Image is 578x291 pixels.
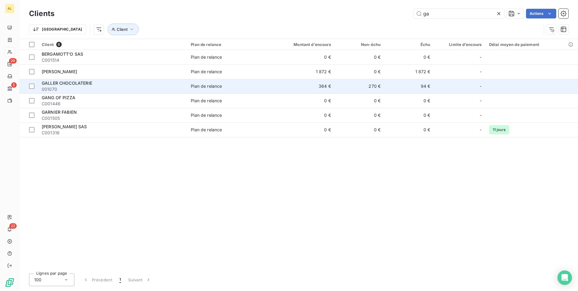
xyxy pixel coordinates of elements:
td: 94 € [384,79,434,93]
span: - [480,54,482,60]
span: C001316 [42,130,183,136]
span: 6 [56,42,62,47]
button: Client [108,24,139,35]
div: Plan de relance [191,83,222,89]
button: Précédent [79,273,116,286]
span: C001514 [42,57,183,63]
div: Plan de relance [191,54,222,60]
td: 0 € [384,123,434,137]
span: 22 [9,223,17,229]
td: 0 € [335,50,384,64]
span: - [480,127,482,133]
button: 1 [116,273,125,286]
td: 0 € [384,93,434,108]
span: Client [42,42,54,47]
button: [GEOGRAPHIC_DATA] [29,25,86,34]
div: Open Intercom Messenger [557,270,572,285]
span: [PERSON_NAME] SAS [42,124,87,129]
span: C001446 [42,101,183,107]
span: C001505 [42,115,183,121]
span: GALLER CHOCOLATERIE [42,80,92,86]
td: 1 872 € [268,64,334,79]
span: - [480,83,482,89]
span: 1 [119,277,121,283]
span: BERGAMOTT'O SAS [42,51,83,57]
span: - [480,69,482,75]
span: GANG OF PIZZA [42,95,75,100]
td: 0 € [335,123,384,137]
div: Délai moyen de paiement [489,42,574,47]
div: Plan de relance [191,112,222,118]
input: Rechercher [414,9,504,18]
div: Échu [388,42,430,47]
span: - [480,98,482,104]
span: 29 [9,58,17,64]
span: Client [117,27,128,32]
td: 0 € [384,108,434,123]
td: 0 € [335,108,384,123]
div: Montant d'encours [271,42,331,47]
img: Logo LeanPay [5,278,15,287]
td: 0 € [335,64,384,79]
span: GARNIER FABIEN [42,110,77,115]
button: Suivant [125,273,155,286]
span: [PERSON_NAME] [42,69,77,74]
div: Plan de relance [191,127,222,133]
td: 0 € [335,93,384,108]
td: 0 € [268,50,334,64]
div: AL [5,4,15,13]
span: 11 jours [489,125,509,134]
div: Limite d’encours [438,42,482,47]
div: Plan de relance [191,69,222,75]
div: Plan de relance [191,98,222,104]
span: 001070 [42,86,183,92]
span: 5 [11,82,17,88]
h3: Clients [29,8,54,19]
td: 0 € [268,123,334,137]
div: Plan de relance [191,42,264,47]
span: - [480,112,482,118]
td: 270 € [335,79,384,93]
button: Actions [526,9,556,18]
td: 1 872 € [384,64,434,79]
td: 0 € [268,108,334,123]
div: Non-échu [338,42,381,47]
td: 0 € [384,50,434,64]
td: 364 € [268,79,334,93]
td: 0 € [268,93,334,108]
span: 100 [34,277,41,283]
